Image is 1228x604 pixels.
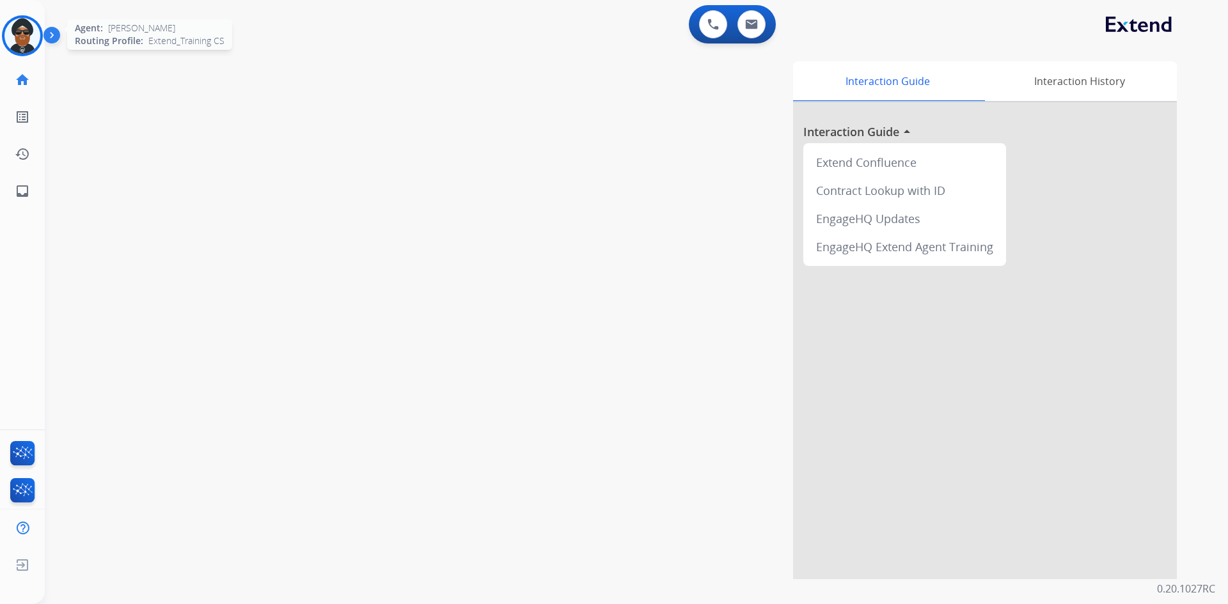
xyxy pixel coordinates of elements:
mat-icon: home [15,72,30,88]
img: avatar [4,18,40,54]
span: Routing Profile: [75,35,143,47]
span: Agent: [75,22,103,35]
span: [PERSON_NAME] [108,22,175,35]
span: Extend_Training CS [148,35,224,47]
div: EngageHQ Extend Agent Training [808,233,1001,261]
div: Interaction History [982,61,1177,101]
div: Extend Confluence [808,148,1001,176]
mat-icon: list_alt [15,109,30,125]
p: 0.20.1027RC [1157,581,1215,596]
div: Contract Lookup with ID [808,176,1001,205]
div: EngageHQ Updates [808,205,1001,233]
mat-icon: history [15,146,30,162]
mat-icon: inbox [15,183,30,199]
div: Interaction Guide [793,61,982,101]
